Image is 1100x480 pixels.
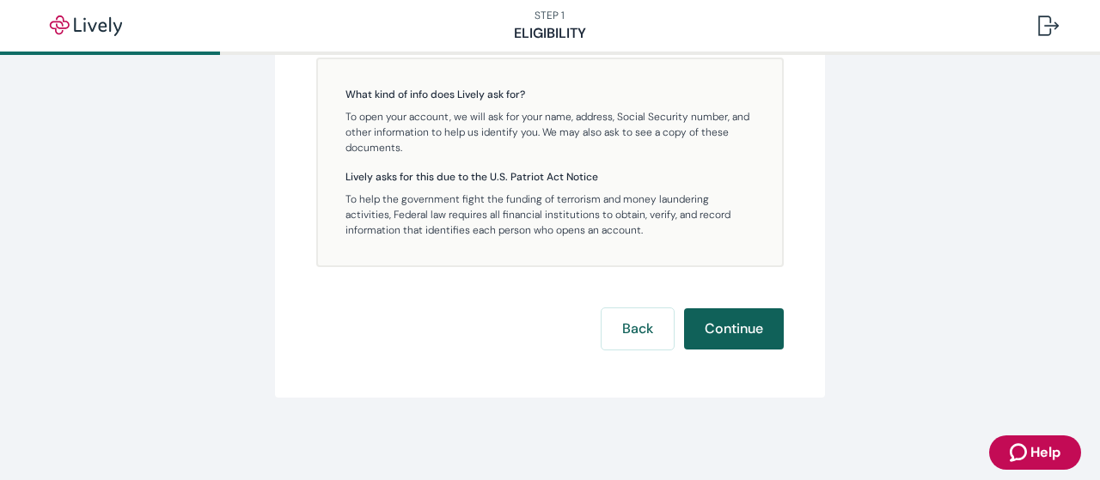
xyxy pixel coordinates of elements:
[1010,442,1030,463] svg: Zendesk support icon
[602,308,674,349] button: Back
[345,191,755,238] p: To help the government fight the funding of terrorism and money laundering activities, Federal la...
[345,109,755,155] p: To open your account, we will ask for your name, address, Social Security number, and other infor...
[1030,442,1060,463] span: Help
[38,15,134,36] img: Lively
[989,435,1081,470] button: Zendesk support iconHelp
[345,169,755,185] h5: Lively asks for this due to the U.S. Patriot Act Notice
[684,308,784,349] button: Continue
[345,87,755,102] h5: What kind of info does Lively ask for?
[1024,5,1072,46] button: Log out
